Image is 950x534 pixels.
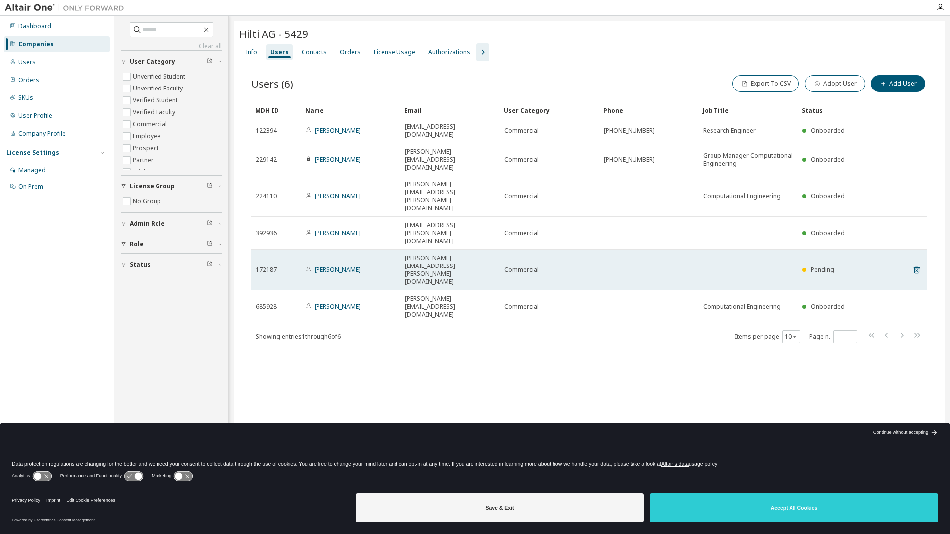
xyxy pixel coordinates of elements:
[256,127,277,135] span: 122394
[256,229,277,237] span: 392936
[305,102,396,118] div: Name
[604,156,655,164] span: [PHONE_NUMBER]
[207,220,213,228] span: Clear filter
[133,130,162,142] label: Employee
[130,261,151,268] span: Status
[405,148,495,172] span: [PERSON_NAME][EMAIL_ADDRESS][DOMAIN_NAME]
[207,58,213,66] span: Clear filter
[133,106,177,118] label: Verified Faculty
[121,51,222,73] button: User Category
[805,75,865,92] button: Adopt User
[603,102,695,118] div: Phone
[703,152,793,168] span: Group Manager Computational Engineering
[239,27,308,41] span: Hilti AG - 5429
[732,75,799,92] button: Export To CSV
[6,149,59,157] div: License Settings
[270,48,289,56] div: Users
[504,303,539,311] span: Commercial
[404,102,496,118] div: Email
[121,213,222,235] button: Admin Role
[504,192,539,200] span: Commercial
[130,182,175,190] span: License Group
[18,94,33,102] div: SKUs
[405,221,495,245] span: [EMAIL_ADDRESS][PERSON_NAME][DOMAIN_NAME]
[246,48,257,56] div: Info
[703,303,781,311] span: Computational Engineering
[504,156,539,164] span: Commercial
[121,42,222,50] a: Clear all
[604,127,655,135] span: [PHONE_NUMBER]
[809,330,857,343] span: Page n.
[18,76,39,84] div: Orders
[703,192,781,200] span: Computational Engineering
[130,220,165,228] span: Admin Role
[315,229,361,237] a: [PERSON_NAME]
[315,302,361,311] a: [PERSON_NAME]
[207,261,213,268] span: Clear filter
[811,229,845,237] span: Onboarded
[811,192,845,200] span: Onboarded
[315,266,361,274] a: [PERSON_NAME]
[256,303,277,311] span: 685928
[133,166,147,178] label: Trial
[703,127,756,135] span: Research Engineer
[18,40,54,48] div: Companies
[785,333,798,341] button: 10
[315,126,361,135] a: [PERSON_NAME]
[18,130,66,138] div: Company Profile
[5,3,129,13] img: Altair One
[405,180,495,212] span: [PERSON_NAME][EMAIL_ADDRESS][PERSON_NAME][DOMAIN_NAME]
[405,123,495,139] span: [EMAIL_ADDRESS][DOMAIN_NAME]
[133,195,163,207] label: No Group
[133,94,180,106] label: Verified Student
[130,240,144,248] span: Role
[340,48,361,56] div: Orders
[130,58,175,66] span: User Category
[207,240,213,248] span: Clear filter
[504,229,539,237] span: Commercial
[703,102,794,118] div: Job Title
[251,77,293,90] span: Users (6)
[735,330,800,343] span: Items per page
[133,154,156,166] label: Partner
[802,102,868,118] div: Status
[302,48,327,56] div: Contacts
[133,142,160,154] label: Prospect
[256,332,341,341] span: Showing entries 1 through 6 of 6
[121,254,222,275] button: Status
[18,166,46,174] div: Managed
[428,48,470,56] div: Authorizations
[207,182,213,190] span: Clear filter
[811,302,845,311] span: Onboarded
[121,176,222,197] button: License Group
[811,126,845,135] span: Onboarded
[315,192,361,200] a: [PERSON_NAME]
[504,266,539,274] span: Commercial
[255,102,297,118] div: MDH ID
[811,155,845,164] span: Onboarded
[121,233,222,255] button: Role
[18,183,43,191] div: On Prem
[133,83,185,94] label: Unverified Faculty
[256,156,277,164] span: 229142
[871,75,925,92] button: Add User
[133,71,187,83] label: Unverified Student
[18,112,52,120] div: User Profile
[405,254,495,286] span: [PERSON_NAME][EMAIL_ADDRESS][PERSON_NAME][DOMAIN_NAME]
[133,118,169,130] label: Commercial
[504,127,539,135] span: Commercial
[256,266,277,274] span: 172187
[18,58,36,66] div: Users
[811,266,834,274] span: Pending
[504,102,595,118] div: User Category
[405,295,495,319] span: [PERSON_NAME][EMAIL_ADDRESS][DOMAIN_NAME]
[315,155,361,164] a: [PERSON_NAME]
[374,48,415,56] div: License Usage
[18,22,51,30] div: Dashboard
[256,192,277,200] span: 224110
